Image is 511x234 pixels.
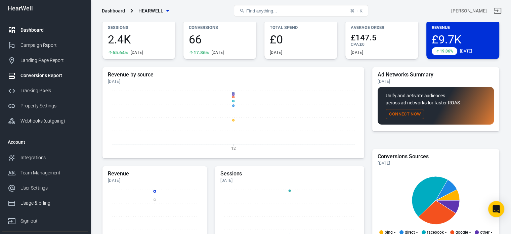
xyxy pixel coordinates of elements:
[378,71,494,78] h5: Ad Networks Summary
[351,24,413,31] p: Average Order
[440,49,453,53] span: 19.06%
[2,150,88,165] a: Integrations
[20,72,83,79] div: Conversions Report
[194,50,209,55] span: 17.86%
[212,50,224,55] div: [DATE]
[220,170,359,177] h5: Sessions
[108,79,359,84] div: [DATE]
[378,79,494,84] div: [DATE]
[20,154,83,161] div: Integrations
[2,165,88,180] a: Team Management
[432,34,494,45] span: £9.7K
[108,34,170,45] span: 2.4K
[102,7,125,14] div: Dashboard
[351,34,413,42] span: £147.5
[432,24,494,31] p: Revenue
[2,98,88,113] a: Property Settings
[131,50,143,55] div: [DATE]
[451,7,487,14] div: Account id: BS7ZPrtF
[108,24,170,31] p: Sessions
[378,161,494,166] div: [DATE]
[220,178,359,183] div: [DATE]
[189,24,251,31] p: Conversions
[2,134,88,150] li: Account
[189,34,251,45] span: 66
[234,5,368,16] button: Find anything...⌘ + K
[2,196,88,211] a: Usage & billing
[351,42,360,47] span: CPA :
[20,102,83,109] div: Property Settings
[2,68,88,83] a: Conversions Report
[20,27,83,34] div: Dashboard
[20,87,83,94] div: Tracking Pixels
[2,5,88,11] div: HearWell
[136,5,172,17] button: HearWell
[386,92,486,106] p: Unify and activate audiences across ad networks for faster ROAS
[351,50,363,55] div: [DATE]
[270,50,282,55] div: [DATE]
[2,38,88,53] a: Campaign Report
[2,83,88,98] a: Tracking Pixels
[378,153,494,160] h5: Conversions Sources
[350,8,363,13] div: ⌘ + K
[20,185,83,192] div: User Settings
[2,211,88,229] a: Sign out
[138,7,164,15] span: HearWell
[108,71,359,78] h5: Revenue by source
[360,42,365,47] span: £0
[386,109,424,120] button: Connect Now
[108,178,202,183] div: [DATE]
[20,57,83,64] div: Landing Page Report
[2,53,88,68] a: Landing Page Report
[20,118,83,125] div: Webhooks (outgoing)
[20,200,83,207] div: Usage & billing
[489,3,506,19] a: Sign out
[113,50,128,55] span: 65.64%
[108,170,202,177] h5: Revenue
[2,23,88,38] a: Dashboard
[20,42,83,49] div: Campaign Report
[2,113,88,129] a: Webhooks (outgoing)
[231,146,236,151] tspan: 12
[460,48,472,54] div: [DATE]
[488,201,504,217] div: Open Intercom Messenger
[20,218,83,225] div: Sign out
[2,180,88,196] a: User Settings
[20,169,83,176] div: Team Management
[246,8,277,13] span: Find anything...
[270,34,332,45] span: £0
[270,24,332,31] p: Total Spend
